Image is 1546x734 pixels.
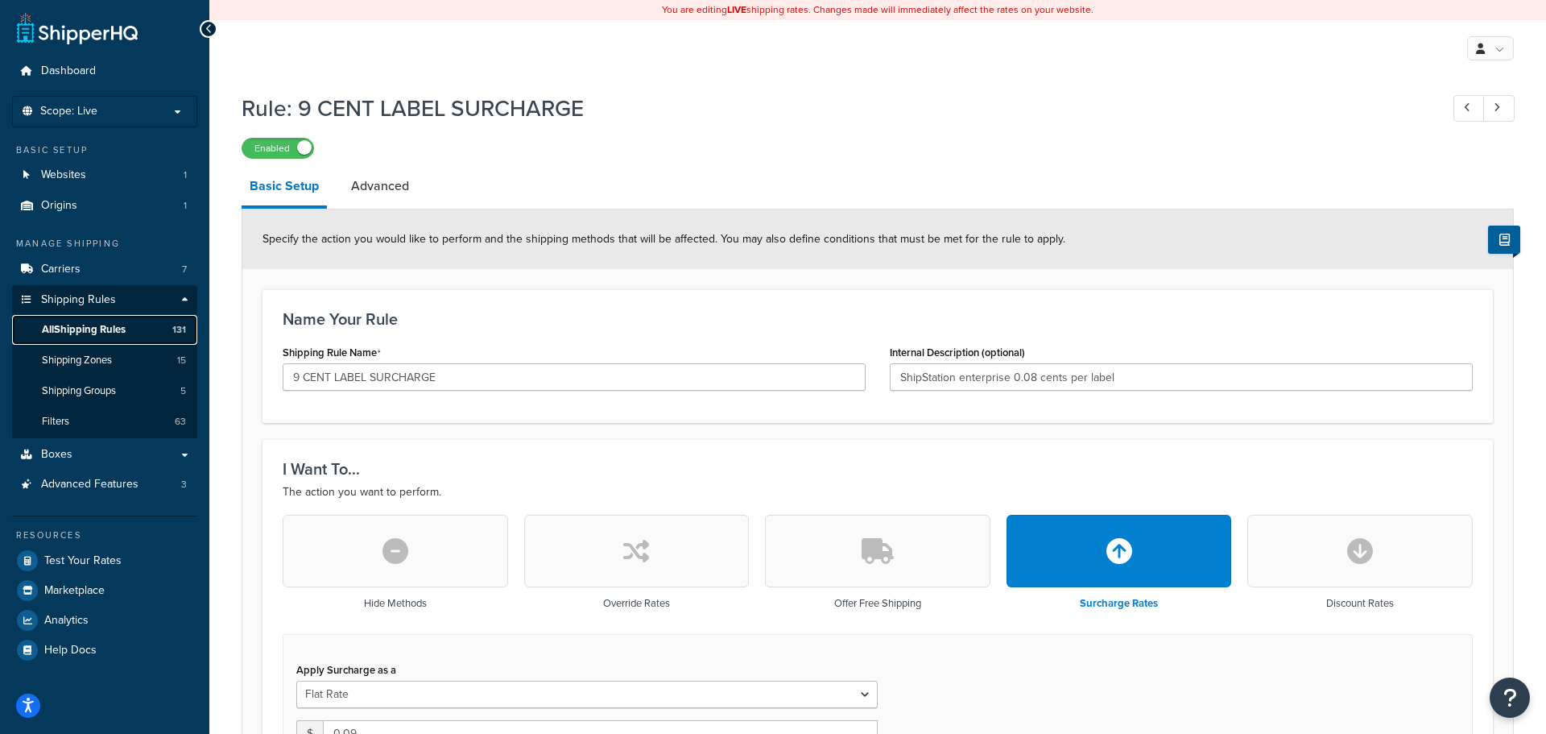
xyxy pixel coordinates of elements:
span: 1 [184,199,187,213]
h3: Override Rates [603,598,670,609]
label: Enabled [242,139,313,158]
a: Boxes [12,440,197,470]
span: 15 [177,354,186,367]
span: Shipping Rules [41,293,116,307]
label: Shipping Rule Name [283,346,381,359]
li: Carriers [12,255,197,284]
h1: Rule: 9 CENT LABEL SURCHARGE [242,93,1424,124]
li: Shipping Rules [12,285,197,438]
span: Marketplace [44,584,105,598]
a: Shipping Rules [12,285,197,315]
a: Next Record [1483,95,1515,122]
div: Manage Shipping [12,237,197,251]
li: Origins [12,191,197,221]
a: Dashboard [12,56,197,86]
h3: Offer Free Shipping [834,598,921,609]
span: 7 [182,263,187,276]
a: Basic Setup [242,167,327,209]
button: Open Resource Center [1490,678,1530,718]
span: Test Your Rates [44,554,122,568]
li: Websites [12,160,197,190]
h3: Discount Rates [1326,598,1394,609]
li: Shipping Groups [12,376,197,406]
span: Websites [41,168,86,182]
h3: Name Your Rule [283,310,1473,328]
h3: I Want To... [283,460,1473,478]
a: Analytics [12,606,197,635]
a: Help Docs [12,636,197,665]
span: All Shipping Rules [42,323,126,337]
div: Basic Setup [12,143,197,157]
span: 1 [184,168,187,182]
span: 5 [180,384,186,398]
a: Origins1 [12,191,197,221]
span: Origins [41,199,77,213]
span: Shipping Zones [42,354,112,367]
span: Boxes [41,448,72,462]
a: Previous Record [1453,95,1485,122]
span: Scope: Live [40,105,97,118]
li: Shipping Zones [12,346,197,375]
li: Filters [12,407,197,437]
p: The action you want to perform. [283,483,1473,502]
h3: Hide Methods [364,598,427,609]
a: Shipping Groups5 [12,376,197,406]
div: Resources [12,529,197,542]
label: Internal Description (optional) [890,346,1025,359]
span: Help Docs [44,644,97,657]
span: 63 [175,415,186,429]
span: Shipping Groups [42,384,116,398]
span: Specify the action you would like to perform and the shipping methods that will be affected. You ... [262,230,1065,247]
span: Carriers [41,263,81,276]
span: 131 [172,323,186,337]
a: Filters63 [12,407,197,437]
button: Show Help Docs [1488,226,1520,254]
a: Websites1 [12,160,197,190]
b: LIVE [727,2,746,17]
a: Test Your Rates [12,546,197,575]
a: Shipping Zones15 [12,346,197,375]
span: Analytics [44,614,89,628]
h3: Surcharge Rates [1080,598,1158,609]
a: Carriers7 [12,255,197,284]
a: AllShipping Rules131 [12,315,197,345]
a: Marketplace [12,576,197,605]
span: Filters [42,415,69,429]
label: Apply Surcharge as a [296,664,396,676]
span: Advanced Features [41,478,138,491]
span: Dashboard [41,64,96,78]
span: 3 [181,478,187,491]
a: Advanced Features3 [12,470,197,500]
a: Advanced [343,167,417,205]
li: Advanced Features [12,470,197,500]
